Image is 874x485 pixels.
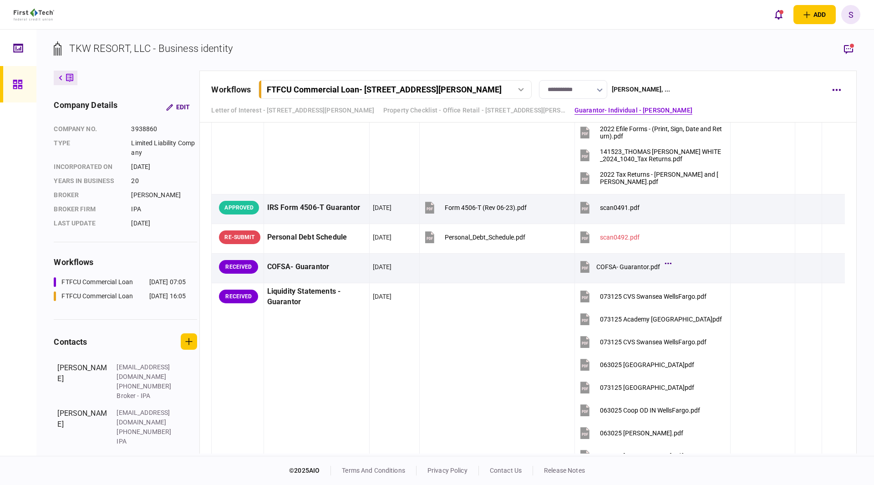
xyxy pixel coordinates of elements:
[57,362,107,401] div: [PERSON_NAME]
[600,407,700,414] div: 063025 Coop OD IN WellsFargo.pdf
[117,391,176,401] div: Broker - IPA
[219,230,260,244] div: RE-SUBMIT
[373,292,392,301] div: [DATE]
[578,168,722,189] button: 2022 Tax Returns - Thomas and Kathleen White.pdf
[578,378,694,398] button: 073125 CANTON WellsFargo.pdf
[211,83,251,96] div: workflows
[574,106,692,115] a: Guarantor- Individual - [PERSON_NAME]
[600,234,640,241] div: scan0492.pdf
[149,277,186,287] div: [DATE] 07:05
[219,290,258,303] div: RECEIVED
[54,190,122,200] div: Broker
[267,227,366,248] div: Personal Debt Schedule
[54,138,122,158] div: Type
[383,106,565,115] a: Property Checklist - Office Retail - [STREET_ADDRESS][PERSON_NAME]
[427,467,467,474] a: privacy policy
[578,145,722,166] button: 141523_THOMAS R. WHITE_2024_1040_Tax Returns.pdf
[841,5,860,24] button: S
[769,5,788,24] button: open notifications list
[54,219,122,228] div: last update
[578,332,706,352] button: 073125 CVS Swansea WellsFargo.pdf
[267,85,502,94] div: FTFCU Commercial Loan - [STREET_ADDRESS][PERSON_NAME]
[600,452,683,459] div: 073125 Lucy WellsFargo.pdf
[373,233,392,242] div: [DATE]
[793,5,836,24] button: open adding identity options
[600,429,683,437] div: 063025 Lucy WellsFargo.pdf
[131,138,197,158] div: Limited Liability Company
[54,124,122,134] div: company no.
[490,467,522,474] a: contact us
[131,190,197,200] div: [PERSON_NAME]
[596,263,660,271] div: COFSA- Guarantor.pdf
[373,203,392,212] div: [DATE]
[117,362,176,382] div: [EMAIL_ADDRESS][DOMAIN_NAME]
[259,80,532,99] button: FTFCU Commercial Loan- [STREET_ADDRESS][PERSON_NAME]
[578,286,706,307] button: 073125 CVS Swansea WellsFargo.pdf
[578,309,722,330] button: 073125 Academy Auburn WellsFargo.pdf
[600,171,722,185] div: 2022 Tax Returns - Thomas and Kathleen White.pdf
[267,286,366,307] div: Liquidity Statements - Guarantor
[342,467,405,474] a: terms and conditions
[600,148,722,163] div: 141523_THOMAS R. WHITE_2024_1040_Tax Returns.pdf
[600,316,722,323] div: 073125 Academy Auburn WellsFargo.pdf
[54,204,122,214] div: broker firm
[600,125,722,140] div: 2022 Efile Forms - (Print, Sign, Date and Return).pdf
[159,99,197,115] button: Edit
[578,400,700,421] button: 063025 Coop OD IN WellsFargo.pdf
[117,437,176,446] div: IPA
[578,423,683,444] button: 063025 Lucy WellsFargo.pdf
[54,277,186,287] a: FTFCU Commercial Loan[DATE] 07:05
[54,256,197,268] div: workflows
[544,467,585,474] a: release notes
[600,384,694,391] div: 073125 CANTON WellsFargo.pdf
[578,227,640,248] button: scan0492.pdf
[600,361,694,368] div: 063025 CANTON WellsFargo.pdf
[117,408,176,427] div: [EMAIL_ADDRESS][DOMAIN_NAME]
[61,291,133,301] div: FTFCU Commercial Loan
[61,277,133,287] div: FTFCU Commercial Loan
[423,227,525,248] button: Personal_Debt_Schedule.pdf
[54,176,122,186] div: years in business
[267,257,366,277] div: COFSA- Guarantor
[267,198,366,218] div: IRS Form 4506-T Guarantor
[578,355,694,375] button: 063025 CANTON WellsFargo.pdf
[578,123,722,143] button: 2022 Efile Forms - (Print, Sign, Date and Return).pdf
[600,338,706,346] div: 073125 CVS Swansea WellsFargo.pdf
[149,291,186,301] div: [DATE] 16:05
[445,234,525,241] div: Personal_Debt_Schedule.pdf
[600,293,706,300] div: 073125 CVS Swansea WellsFargo.pdf
[54,336,87,348] div: contacts
[373,262,392,271] div: [DATE]
[131,162,197,172] div: [DATE]
[117,382,176,391] div: [PHONE_NUMBER]
[219,201,259,214] div: APPROVED
[131,176,197,186] div: 20
[289,466,331,475] div: © 2025 AIO
[14,9,54,20] img: client company logo
[69,41,233,56] div: TKW RESORT, LLC - Business identity
[131,124,197,134] div: 3938860
[57,408,107,446] div: [PERSON_NAME]
[578,257,669,277] button: COFSA- Guarantor.pdf
[117,427,176,437] div: [PHONE_NUMBER]
[612,85,670,94] div: [PERSON_NAME] , ...
[219,260,258,274] div: RECEIVED
[600,204,640,211] div: scan0491.pdf
[578,446,683,466] button: 073125 Lucy WellsFargo.pdf
[423,198,527,218] button: Form 4506-T (Rev 06-23).pdf
[54,291,186,301] a: FTFCU Commercial Loan[DATE] 16:05
[131,219,197,228] div: [DATE]
[211,106,374,115] a: Letter of Interest - [STREET_ADDRESS][PERSON_NAME]
[578,198,640,218] button: scan0491.pdf
[54,99,117,115] div: company details
[54,162,122,172] div: incorporated on
[131,204,197,214] div: IPA
[445,204,527,211] div: Form 4506-T (Rev 06-23).pdf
